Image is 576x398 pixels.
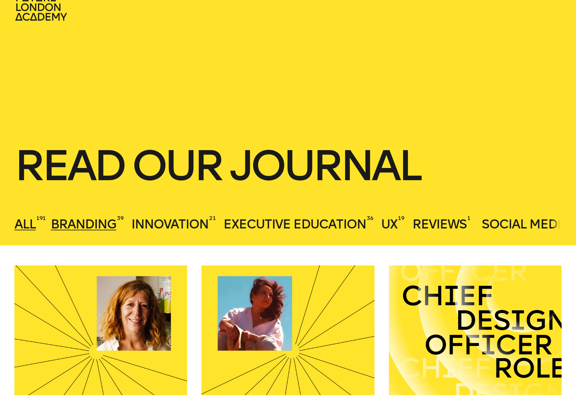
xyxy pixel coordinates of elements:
sup: 21 [209,214,216,222]
span: Innovation [131,217,208,232]
span: UX [381,217,397,232]
h1: Read our journal [14,145,562,186]
sup: 191 [36,214,46,222]
span: Branding [51,217,116,232]
sup: 19 [398,214,404,222]
span: Executive Education [223,217,366,232]
span: Reviews [412,217,467,232]
sup: 36 [367,214,373,222]
sup: 39 [117,214,123,222]
span: All [14,217,36,232]
sup: 1 [467,214,470,222]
